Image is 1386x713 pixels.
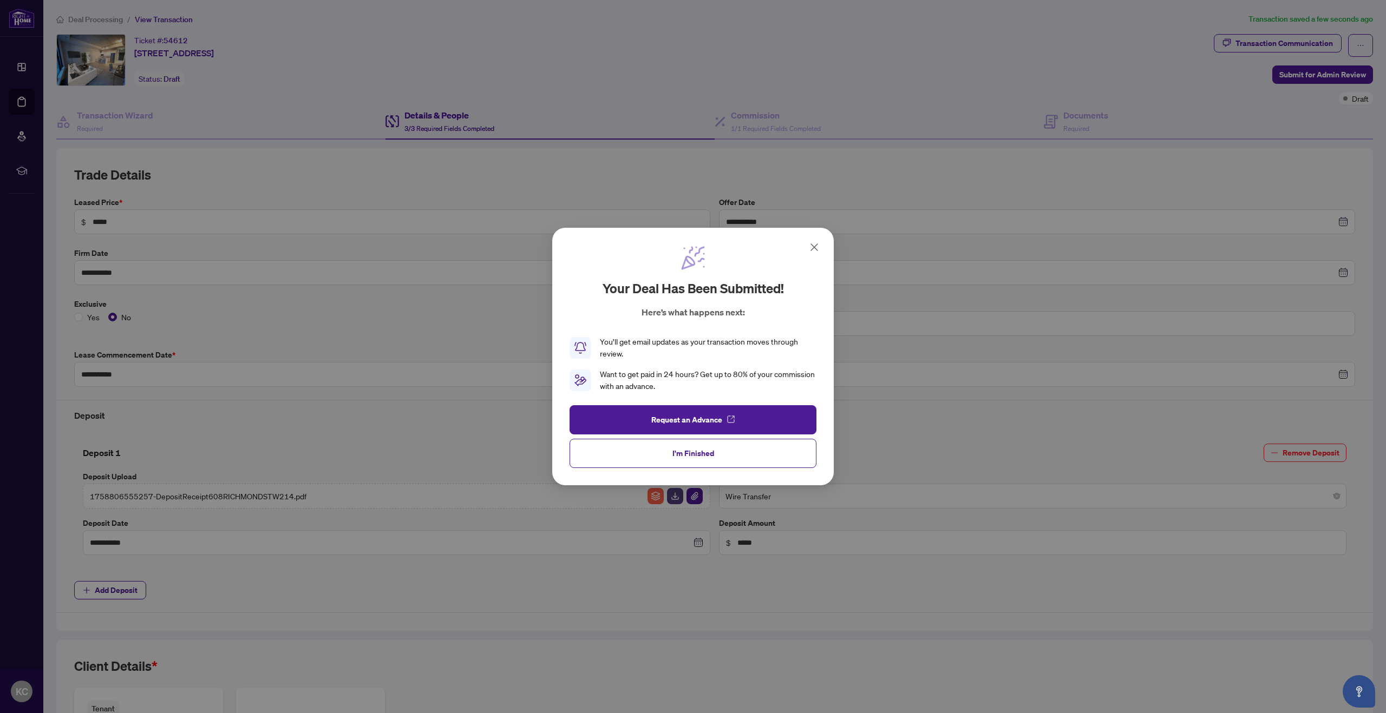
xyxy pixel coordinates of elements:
[570,405,816,434] button: Request an Advance
[600,336,816,360] div: You’ll get email updates as your transaction moves through review.
[603,280,784,297] h2: Your deal has been submitted!
[642,306,745,319] p: Here’s what happens next:
[1343,675,1375,708] button: Open asap
[651,411,722,428] span: Request an Advance
[672,445,714,462] span: I'm Finished
[600,368,816,392] div: Want to get paid in 24 hours? Get up to 80% of your commission with an advance.
[570,439,816,468] button: I'm Finished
